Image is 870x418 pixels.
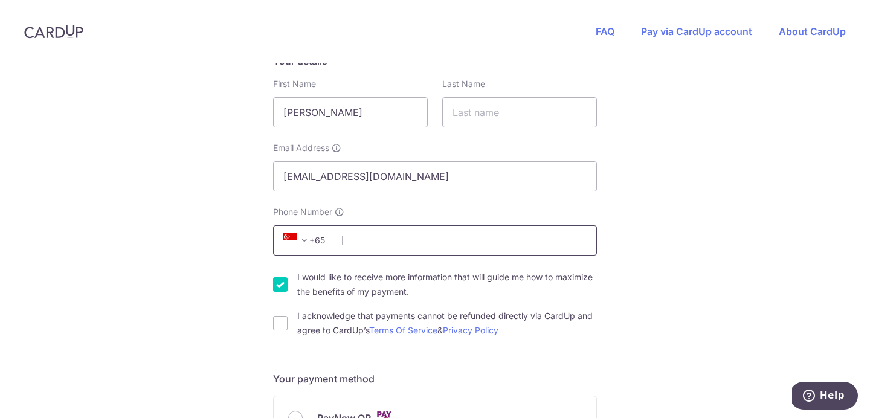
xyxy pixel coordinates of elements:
a: Privacy Policy [443,325,498,335]
span: +65 [283,233,312,248]
a: Terms Of Service [369,325,437,335]
a: About CardUp [779,25,846,37]
span: Phone Number [273,206,332,218]
span: Email Address [273,142,329,154]
img: CardUp [24,24,83,39]
a: Pay via CardUp account [641,25,752,37]
label: Last Name [442,78,485,90]
iframe: Opens a widget where you can find more information [792,382,858,412]
h5: Your payment method [273,371,597,386]
input: Email address [273,161,597,191]
input: First name [273,97,428,127]
label: I acknowledge that payments cannot be refunded directly via CardUp and agree to CardUp’s & [297,309,597,338]
a: FAQ [596,25,614,37]
label: First Name [273,78,316,90]
span: +65 [279,233,333,248]
input: Last name [442,97,597,127]
label: I would like to receive more information that will guide me how to maximize the benefits of my pa... [297,270,597,299]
